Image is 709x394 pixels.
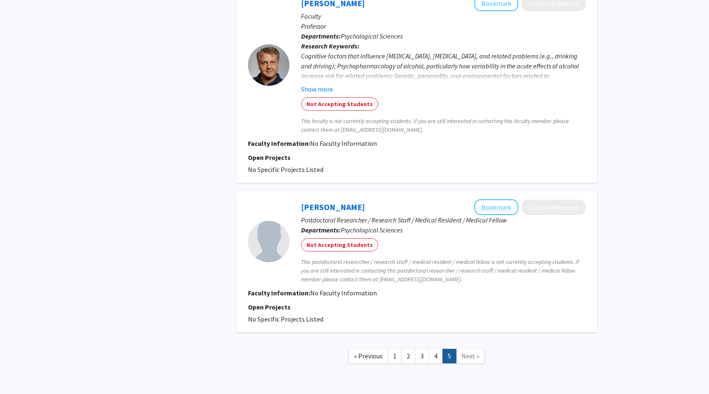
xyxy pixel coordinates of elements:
span: No Specific Projects Listed [248,315,323,323]
span: This faculty is not currently accepting students. If you are still interested in contacting this ... [301,117,585,134]
mat-chip: Not Accepting Students [301,97,378,111]
b: Departments: [301,226,341,234]
p: Open Projects [248,302,585,312]
p: Postdoctoral Researcher / Research Staff / Medical Resident / Medical Fellow [301,215,585,225]
a: Next Page [456,349,485,363]
nav: Page navigation [236,341,597,374]
button: Add Kayla Drifka to Bookmarks [474,199,518,215]
b: Faculty Information: [248,289,310,297]
mat-chip: Not Accepting Students [301,238,378,251]
b: Research Keywords: [301,42,359,50]
a: 5 [442,349,456,363]
b: Faculty Information: [248,139,310,147]
a: Previous [349,349,388,363]
a: 1 [388,349,402,363]
span: No Faculty Information [310,139,377,147]
b: Departments: [301,32,341,40]
span: This postdoctoral researcher / research staff / medical resident / medical fellow is not currentl... [301,258,585,284]
p: Faculty [301,11,585,21]
span: No Specific Projects Listed [248,165,323,174]
button: Show more [301,84,333,94]
iframe: Chat [6,357,35,388]
span: Psychological Sciences [341,32,403,40]
a: 3 [415,349,429,363]
span: Next » [461,352,479,360]
span: Psychological Sciences [341,226,403,234]
button: Compose Request to Kayla Drifka [522,200,585,215]
span: No Faculty Information [310,289,377,297]
span: « Previous [354,352,383,360]
p: Open Projects [248,152,585,162]
a: 4 [429,349,443,363]
div: Cognitive factors that influence [MEDICAL_DATA], [MEDICAL_DATA], and related problems (e.g., drin... [301,51,585,91]
p: Professor [301,21,585,31]
a: [PERSON_NAME] [301,202,365,212]
a: 2 [401,349,415,363]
